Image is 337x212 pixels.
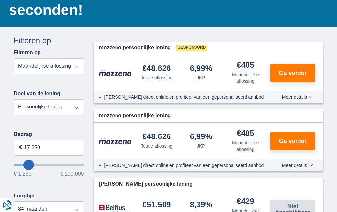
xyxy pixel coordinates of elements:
div: 6,99% [190,133,212,141]
span: € [19,144,22,151]
span: Gesponsord [176,45,207,51]
div: Totale aflossing [141,143,173,149]
div: Maandelijkse aflossing [226,71,265,84]
div: Totale aflossing [141,75,173,81]
div: €405 [237,129,254,138]
div: €51.509 [143,201,171,210]
div: €48.626 [143,133,171,141]
span: mozzeno persoonlijke lening [99,112,171,120]
button: Meer details [277,163,318,168]
input: wantToBorrow [14,164,84,166]
label: Doel van de lening [14,91,60,97]
button: Meer details [277,94,318,100]
span: Meer details [282,95,313,99]
span: Ga verder [279,138,307,144]
span: mozzeno persoonlijke lening [99,44,171,52]
span: € 100.000 [60,171,84,177]
span: Meer details [282,163,313,167]
div: JKP [197,143,205,149]
label: Looptijd [14,193,35,199]
img: product.pl.alt Mozzeno [99,137,132,145]
div: €429 [237,197,254,206]
div: 8,39% [190,201,212,210]
div: €405 [237,61,254,70]
span: Ga verder [279,70,307,76]
label: Filteren op [14,50,41,56]
label: Bedrag [14,131,84,137]
span: [PERSON_NAME] persoonlijke lening [99,180,193,188]
div: 6,99% [190,64,212,73]
li: [PERSON_NAME] direct online en profiteer van een gepersonaliseerd aanbod [104,94,268,100]
img: product.pl.alt Mozzeno [99,69,132,76]
button: Ga verder [270,132,315,150]
div: €48.626 [143,64,171,73]
li: [PERSON_NAME] direct online en profiteer van een gepersonaliseerd aanbod [104,162,268,168]
button: Ga verder [270,64,315,82]
div: Filteren op [14,35,84,46]
div: Maandelijkse aflossing [226,139,265,153]
div: JKP [197,75,205,81]
span: € 1.250 [14,171,31,177]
